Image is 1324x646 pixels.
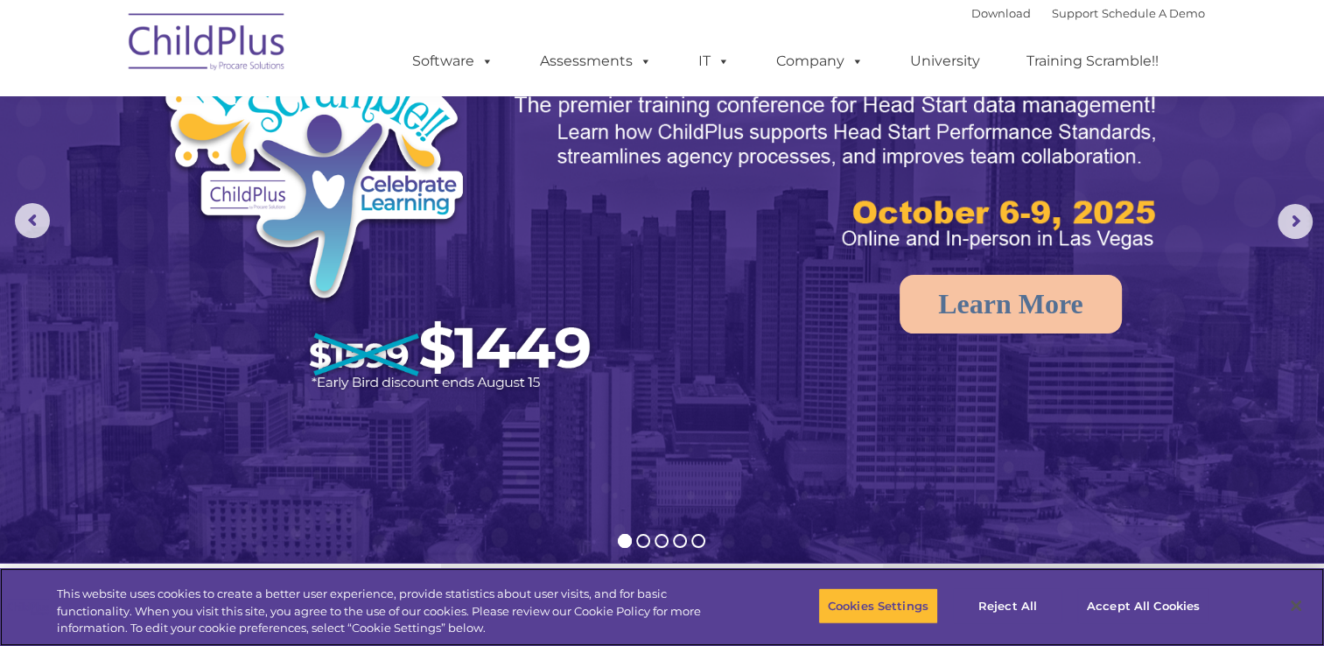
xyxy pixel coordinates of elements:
[1077,587,1209,624] button: Accept All Cookies
[900,275,1122,334] a: Learn More
[971,6,1205,20] font: |
[1052,6,1098,20] a: Support
[395,44,511,79] a: Software
[1009,44,1176,79] a: Training Scramble!!
[681,44,747,79] a: IT
[57,586,728,637] div: This website uses cookies to create a better user experience, provide statistics about user visit...
[243,116,297,129] span: Last name
[971,6,1031,20] a: Download
[1102,6,1205,20] a: Schedule A Demo
[120,1,295,88] img: ChildPlus by Procare Solutions
[759,44,881,79] a: Company
[1277,586,1315,625] button: Close
[522,44,669,79] a: Assessments
[243,187,318,200] span: Phone number
[893,44,998,79] a: University
[953,587,1062,624] button: Reject All
[818,587,938,624] button: Cookies Settings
